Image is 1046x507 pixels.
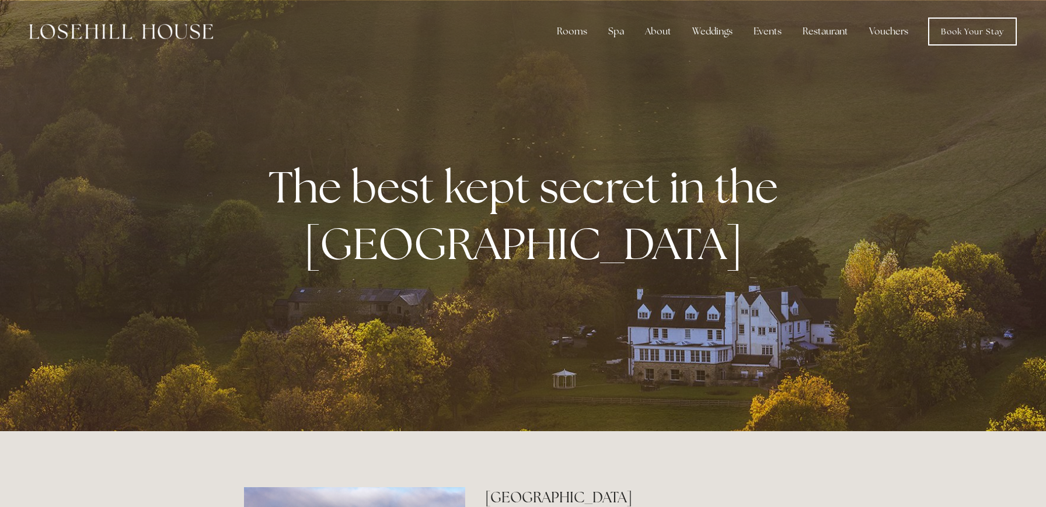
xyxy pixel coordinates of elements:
[548,20,597,43] div: Rooms
[29,24,213,39] img: Losehill House
[793,20,857,43] div: Restaurant
[599,20,633,43] div: Spa
[860,20,918,43] a: Vouchers
[928,18,1017,46] a: Book Your Stay
[744,20,791,43] div: Events
[636,20,681,43] div: About
[269,158,787,272] strong: The best kept secret in the [GEOGRAPHIC_DATA]
[683,20,742,43] div: Weddings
